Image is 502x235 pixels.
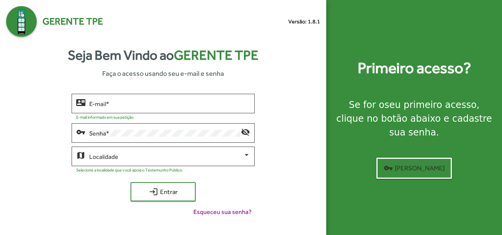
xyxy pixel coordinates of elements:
[43,14,103,29] span: Gerente TPE
[76,127,85,136] mat-icon: vpn_key
[358,57,471,80] strong: Primeiro acesso?
[6,6,37,37] img: Logo Gerente
[76,98,85,107] mat-icon: contact_mail
[149,187,158,196] mat-icon: login
[288,18,320,26] small: Versão: 1.8.1
[137,185,189,199] span: Entrar
[174,47,258,63] span: Gerente TPE
[131,182,196,201] button: Entrar
[76,150,85,160] mat-icon: map
[68,45,258,65] strong: Seja Bem Vindo ao
[384,161,445,175] span: [PERSON_NAME]
[102,68,224,78] span: Faça o acesso usando seu e-mail e senha
[384,163,393,173] mat-icon: vpn_key
[384,100,477,110] strong: seu primeiro acesso
[193,207,252,217] span: Esqueceu sua senha?
[335,98,493,139] div: Se for o , clique no botão abaixo e cadastre sua senha.
[241,127,250,136] mat-icon: visibility_off
[376,158,452,179] button: [PERSON_NAME]
[76,168,183,172] mat-hint: Selecione a localidade que você apoia o Testemunho Público.
[76,115,134,119] mat-hint: E-mail informado em sua petição.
